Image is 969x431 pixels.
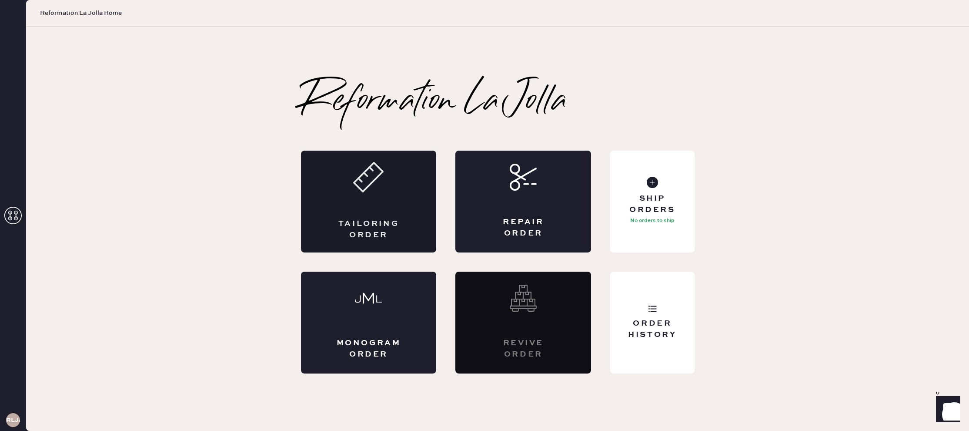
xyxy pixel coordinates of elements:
[490,217,556,239] div: Repair Order
[301,84,567,119] h2: Reformation La Jolla
[6,417,20,423] h3: RLJA
[336,219,402,240] div: Tailoring Order
[617,318,687,340] div: Order History
[617,193,687,215] div: Ship Orders
[455,272,591,374] div: Interested? Contact us at care@hemster.co
[630,215,675,226] p: No orders to ship
[336,338,402,360] div: Monogram Order
[490,338,556,360] div: Revive order
[928,392,965,429] iframe: Front Chat
[40,9,122,17] span: Reformation La Jolla Home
